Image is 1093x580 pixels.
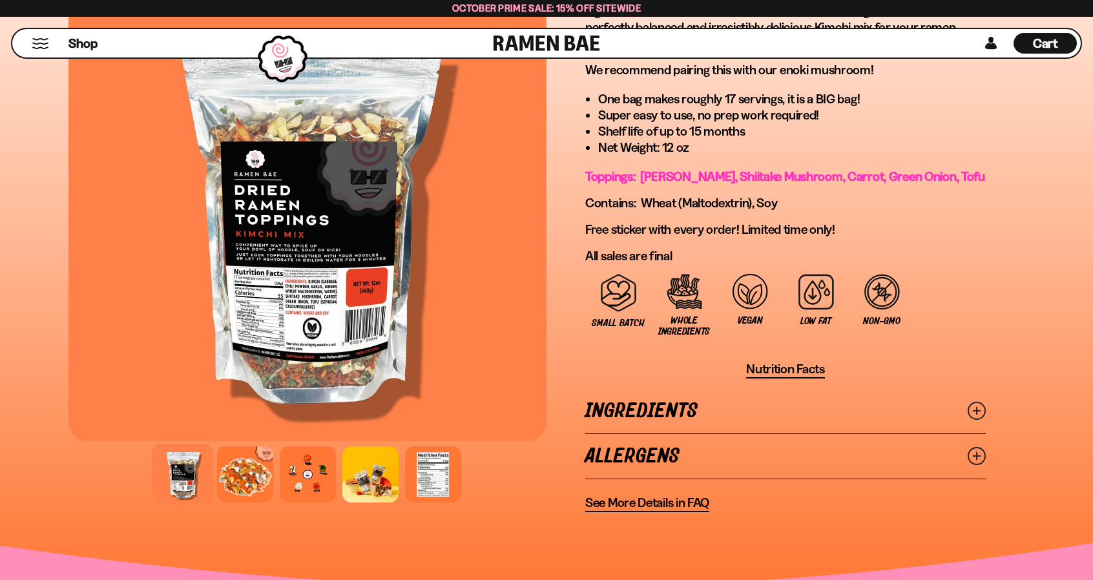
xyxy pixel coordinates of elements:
[68,35,98,52] span: Shop
[585,195,778,211] span: Contains: Wheat (Maltodextrin), Soy
[598,123,986,140] li: Shelf life of up to 15 months
[585,495,709,511] span: See More Details in FAQ
[746,361,825,378] button: Nutrition Facts
[598,140,986,156] li: Net Weight: 12 oz
[585,169,985,184] span: Toppings: [PERSON_NAME], Shiitake Mushroom, Carrot, Green Onion, Tofu
[585,222,986,238] p: Free sticker with every order! Limited time only!
[585,495,709,512] a: See More Details in FAQ
[1014,29,1077,57] div: Cart
[658,315,711,337] span: Whole Ingredients
[585,248,986,264] p: All sales are final
[68,33,98,54] a: Shop
[585,434,986,479] a: Allergens
[863,316,900,327] span: Non-GMO
[32,38,49,49] button: Mobile Menu Trigger
[598,107,986,123] li: Super easy to use, no prep work required!
[738,315,763,326] span: Vegan
[746,361,825,377] span: Nutrition Facts
[800,316,831,327] span: Low Fat
[585,62,986,78] p: We recommend pairing this with our enoki mushroom!
[585,389,986,433] a: Ingredients
[452,2,641,14] span: October Prime Sale: 15% off Sitewide
[1033,36,1058,51] span: Cart
[598,91,986,107] li: One bag makes roughly 17 servings, it is a BIG bag!
[592,318,644,329] span: Small Batch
